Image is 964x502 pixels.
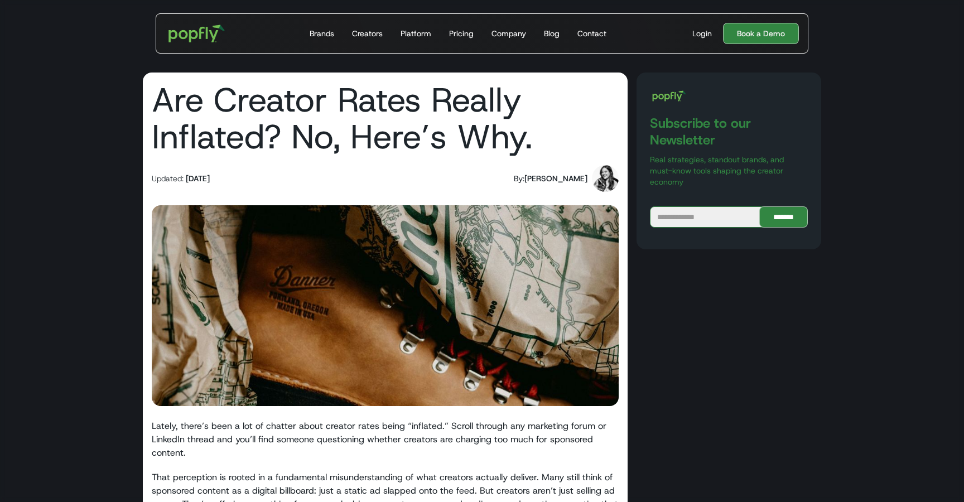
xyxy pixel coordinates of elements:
[524,173,587,184] div: [PERSON_NAME]
[305,14,339,53] a: Brands
[152,81,619,155] h1: Are Creator Rates Really Inflated? No, Here’s Why.
[161,17,233,50] a: home
[577,28,606,39] div: Contact
[539,14,564,53] a: Blog
[688,28,716,39] a: Login
[445,14,478,53] a: Pricing
[352,28,383,39] div: Creators
[650,206,808,228] form: Blog Subscribe
[186,173,210,184] div: [DATE]
[650,115,808,148] h3: Subscribe to our Newsletter
[152,173,184,184] div: Updated:
[487,14,531,53] a: Company
[573,14,611,53] a: Contact
[152,419,619,460] p: Lately, there’s been a lot of chatter about creator rates being “inflated.” Scroll through any ma...
[401,28,431,39] div: Platform
[544,28,560,39] div: Blog
[310,28,334,39] div: Brands
[723,23,799,44] a: Book a Demo
[692,28,712,39] div: Login
[396,14,436,53] a: Platform
[514,173,524,184] div: By:
[348,14,387,53] a: Creators
[650,154,808,187] p: Real strategies, standout brands, and must-know tools shaping the creator economy
[491,28,526,39] div: Company
[449,28,474,39] div: Pricing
